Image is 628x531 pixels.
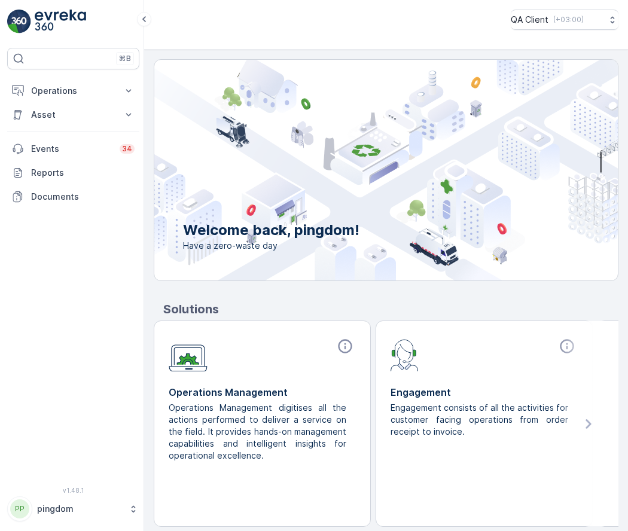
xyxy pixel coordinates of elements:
p: QA Client [511,14,548,26]
a: Events34 [7,137,139,161]
p: ( +03:00 ) [553,15,584,25]
p: ⌘B [119,54,131,63]
p: Welcome back, pingdom! [183,221,359,240]
p: Reports [31,167,135,179]
button: QA Client(+03:00) [511,10,618,30]
a: Reports [7,161,139,185]
img: city illustration [100,60,618,280]
button: Asset [7,103,139,127]
button: PPpingdom [7,496,139,521]
p: 34 [122,144,132,154]
p: Engagement [391,385,578,399]
p: Operations Management digitises all the actions performed to deliver a service on the field. It p... [169,402,346,462]
button: Operations [7,79,139,103]
p: Documents [31,191,135,203]
span: v 1.48.1 [7,487,139,494]
p: pingdom [37,503,123,515]
div: PP [10,499,29,518]
img: logo_light-DOdMpM7g.png [35,10,86,33]
p: Solutions [163,300,618,318]
img: module-icon [169,338,208,372]
img: module-icon [391,338,419,371]
p: Operations Management [169,385,356,399]
a: Documents [7,185,139,209]
span: Have a zero-waste day [183,240,359,252]
p: Asset [31,109,115,121]
p: Engagement consists of all the activities for customer facing operations from order receipt to in... [391,402,568,438]
p: Operations [31,85,115,97]
img: logo [7,10,31,33]
p: Events [31,143,112,155]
